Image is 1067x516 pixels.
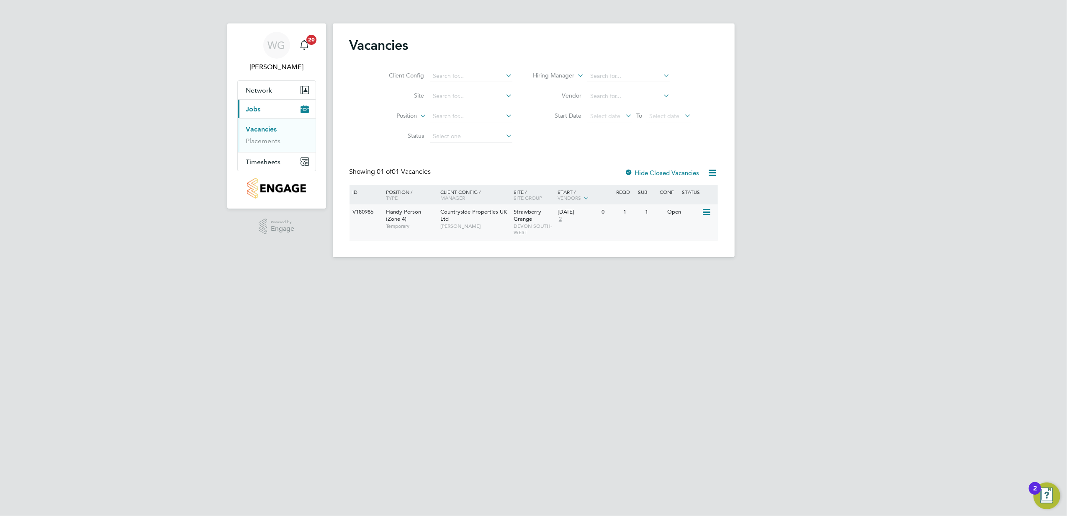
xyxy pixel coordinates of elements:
[246,125,277,133] a: Vacancies
[376,72,424,79] label: Client Config
[634,110,645,121] span: To
[238,100,316,118] button: Jobs
[558,194,581,201] span: Vendors
[237,32,316,72] a: WG[PERSON_NAME]
[555,185,614,206] div: Start /
[306,35,316,45] span: 20
[590,112,620,120] span: Select date
[376,132,424,139] label: Status
[649,112,679,120] span: Select date
[430,131,512,142] input: Select one
[440,223,509,230] span: [PERSON_NAME]
[227,23,326,209] nav: Main navigation
[587,70,670,82] input: Search for...
[271,225,294,232] span: Engage
[514,208,541,222] span: Strawberry Grange
[514,194,542,201] span: Site Group
[440,208,507,222] span: Countryside Properties UK Ltd
[380,185,438,205] div: Position /
[377,168,431,176] span: 01 Vacancies
[268,40,285,51] span: WG
[238,152,316,171] button: Timesheets
[238,118,316,152] div: Jobs
[1033,488,1037,499] div: 2
[1034,482,1060,509] button: Open Resource Center, 2 new notifications
[238,81,316,99] button: Network
[247,178,306,199] img: countryside-properties-logo-retina.png
[636,185,658,199] div: Sub
[237,62,316,72] span: Wayne Gardner
[386,208,421,222] span: Handy Person (Zone 4)
[514,223,553,236] span: DEVON SOUTH-WEST
[512,185,555,205] div: Site /
[533,92,581,99] label: Vendor
[246,86,273,94] span: Network
[614,185,636,199] div: Reqd
[533,112,581,119] label: Start Date
[259,219,294,235] a: Powered byEngage
[658,185,680,199] div: Conf
[430,90,512,102] input: Search for...
[246,137,281,145] a: Placements
[271,219,294,226] span: Powered by
[587,90,670,102] input: Search for...
[438,185,512,205] div: Client Config /
[526,72,574,80] label: Hiring Manager
[680,185,716,199] div: Status
[246,105,261,113] span: Jobs
[246,158,281,166] span: Timesheets
[296,32,313,59] a: 20
[440,194,465,201] span: Manager
[377,168,392,176] span: 01 of
[430,70,512,82] input: Search for...
[237,178,316,199] a: Go to home page
[386,223,436,230] span: Temporary
[558,216,563,223] span: 2
[376,92,424,99] label: Site
[386,194,398,201] span: Type
[665,204,702,220] div: Open
[350,37,409,54] h2: Vacancies
[625,169,699,177] label: Hide Closed Vacancies
[350,168,433,176] div: Showing
[643,204,665,220] div: 1
[351,204,380,220] div: V180986
[599,204,621,220] div: 0
[369,112,417,120] label: Position
[430,111,512,122] input: Search for...
[621,204,643,220] div: 1
[558,209,597,216] div: [DATE]
[351,185,380,199] div: ID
